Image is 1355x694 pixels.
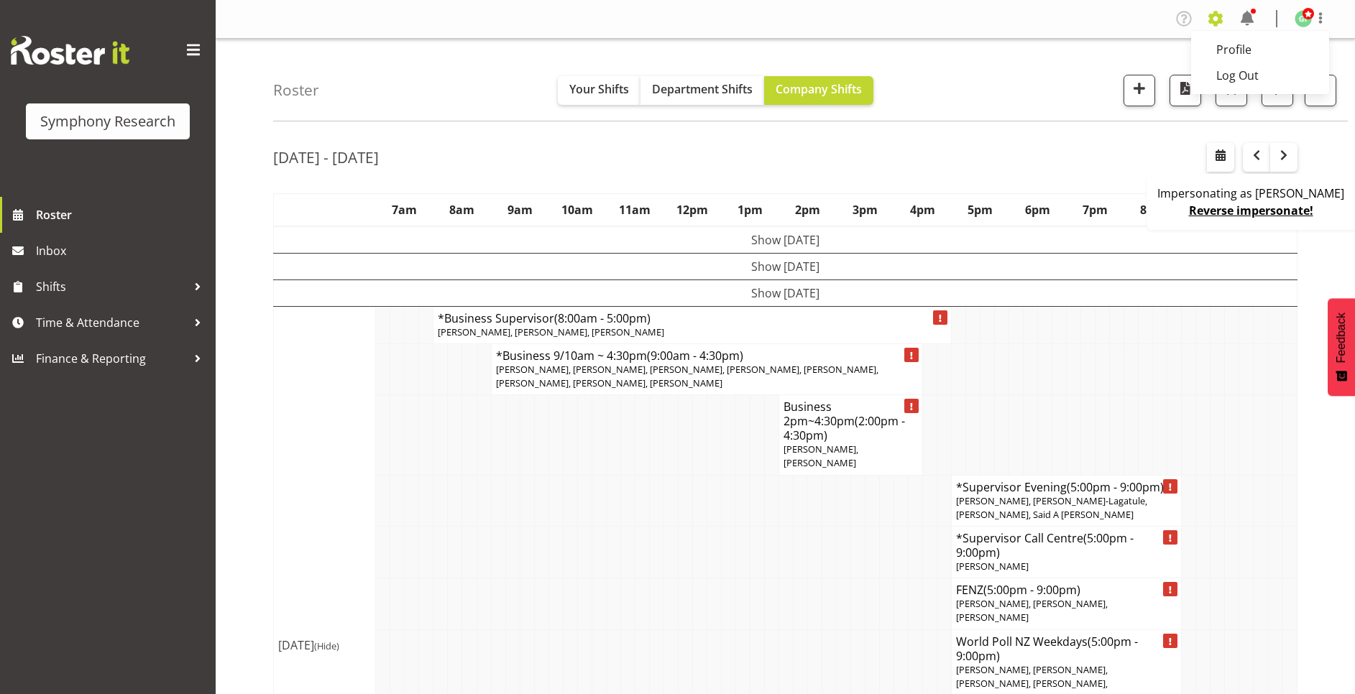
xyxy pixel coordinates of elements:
div: Symphony Research [40,111,175,132]
th: 8am [433,193,491,226]
th: 5pm [952,193,1009,226]
th: 7am [376,193,433,226]
span: [PERSON_NAME], [PERSON_NAME], [PERSON_NAME] [438,325,664,338]
h4: Roster [273,82,319,98]
span: [PERSON_NAME], [PERSON_NAME]-Lagatule, [PERSON_NAME], Said A [PERSON_NAME] [956,494,1147,521]
button: Download a PDF of the roster according to the set date range. [1170,75,1201,106]
h4: *Business 9/10am ~ 4:30pm [496,348,918,363]
h4: Business 2pm~4:30pm [784,399,918,443]
button: Company Shifts [764,76,873,105]
span: Feedback [1335,313,1348,363]
span: (5:00pm - 9:00pm) [1067,479,1164,495]
td: Show [DATE] [274,253,1297,279]
a: Log Out [1191,63,1329,88]
h4: FENZ [956,583,1177,597]
span: (5:00pm - 9:00pm) [956,634,1138,664]
button: Add a new shift [1124,75,1155,106]
td: Show [DATE] [274,226,1297,254]
button: Feedback - Show survey [1328,298,1355,396]
h4: *Supervisor Call Centre [956,531,1177,560]
h4: World Poll NZ Weekdays [956,634,1177,663]
button: Department Shifts [640,76,764,105]
th: 8pm [1124,193,1182,226]
h2: [DATE] - [DATE] [273,148,379,167]
button: Your Shifts [558,76,640,105]
span: Roster [36,204,208,226]
th: 6pm [1009,193,1067,226]
span: (9:00am - 4:30pm) [647,348,743,364]
p: Impersonating as [PERSON_NAME] [1157,185,1344,202]
span: (Hide) [314,639,339,652]
span: Time & Attendance [36,312,187,333]
span: [PERSON_NAME], [PERSON_NAME], [PERSON_NAME], [PERSON_NAME], [PERSON_NAME], [PERSON_NAME], [PERSON... [496,363,878,389]
th: 10am [548,193,606,226]
span: (5:00pm - 9:00pm) [956,530,1134,560]
span: Shifts [36,276,187,297]
th: 3pm [836,193,894,226]
span: Department Shifts [652,81,753,97]
span: [PERSON_NAME], [PERSON_NAME] [784,443,858,469]
td: Show [DATE] [274,279,1297,306]
a: Reverse impersonate! [1189,203,1313,218]
h4: *Supervisor Evening [956,480,1177,494]
span: [PERSON_NAME], [PERSON_NAME], [PERSON_NAME] [956,597,1108,624]
th: 4pm [894,193,951,226]
h4: *Business Supervisor [438,311,947,325]
span: Inbox [36,240,208,262]
span: [PERSON_NAME] [956,560,1029,573]
span: (8:00am - 5:00pm) [554,310,651,326]
span: Your Shifts [569,81,629,97]
th: 2pm [778,193,836,226]
img: Rosterit website logo [11,36,129,65]
th: 1pm [721,193,778,226]
th: 12pm [663,193,721,226]
th: 7pm [1067,193,1124,226]
button: Select a specific date within the roster. [1207,143,1234,172]
span: Company Shifts [776,81,862,97]
th: 9am [491,193,548,226]
span: (5:00pm - 9:00pm) [983,582,1080,598]
span: Finance & Reporting [36,348,187,369]
th: 11am [606,193,663,226]
span: (2:00pm - 4:30pm) [784,413,905,443]
a: Profile [1191,37,1329,63]
img: grant-innes122.jpg [1295,10,1312,27]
